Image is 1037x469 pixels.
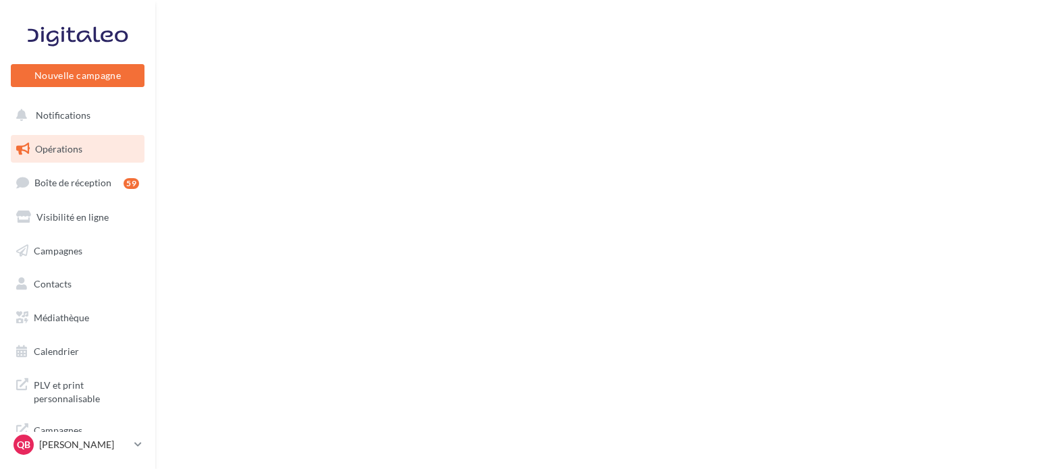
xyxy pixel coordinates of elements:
[17,438,30,451] span: QB
[8,416,147,456] a: Campagnes DataOnDemand
[8,135,147,163] a: Opérations
[34,244,82,256] span: Campagnes
[34,312,89,323] span: Médiathèque
[11,432,144,458] a: QB [PERSON_NAME]
[8,337,147,366] a: Calendrier
[34,278,72,289] span: Contacts
[34,421,139,450] span: Campagnes DataOnDemand
[8,270,147,298] a: Contacts
[39,438,129,451] p: [PERSON_NAME]
[8,168,147,197] a: Boîte de réception59
[8,304,147,332] a: Médiathèque
[36,109,90,121] span: Notifications
[124,178,139,189] div: 59
[8,370,147,410] a: PLV et print personnalisable
[34,177,111,188] span: Boîte de réception
[8,203,147,231] a: Visibilité en ligne
[36,211,109,223] span: Visibilité en ligne
[11,64,144,87] button: Nouvelle campagne
[34,376,139,405] span: PLV et print personnalisable
[35,143,82,155] span: Opérations
[8,237,147,265] a: Campagnes
[8,101,142,130] button: Notifications
[34,346,79,357] span: Calendrier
